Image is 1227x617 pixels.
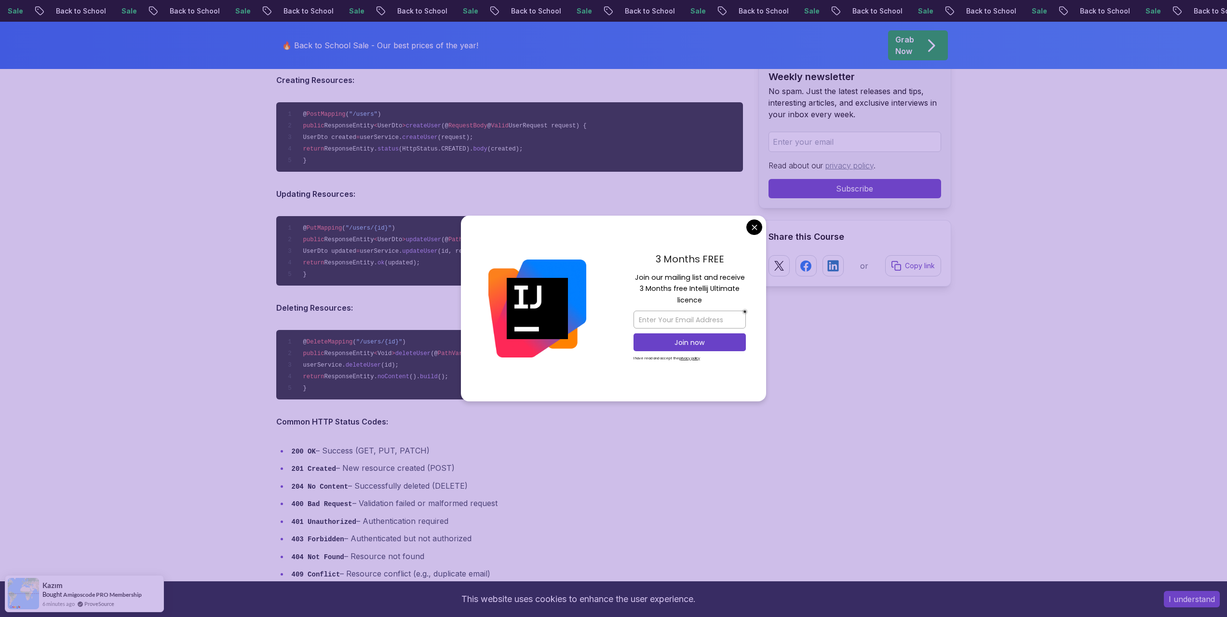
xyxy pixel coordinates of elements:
[2,6,68,16] p: Back to School
[523,6,554,16] p: Sale
[303,271,306,278] span: }
[289,496,743,510] li: – Validation failed or malformed request
[409,373,420,380] span: ().
[448,123,487,129] span: RequestBody
[458,6,523,16] p: Back to School
[303,260,324,266] span: return
[769,132,941,152] input: Enter your email
[905,261,935,271] p: Copy link
[292,448,316,455] code: 200 OK
[378,123,402,129] span: UserDto
[1140,6,1206,16] p: Back to School
[769,230,941,244] h2: Share this Course
[42,581,63,590] span: kazım
[324,236,374,243] span: ResponseEntity
[182,6,213,16] p: Sale
[978,6,1009,16] p: Sale
[885,255,941,276] button: Copy link
[8,578,39,609] img: provesource social proof notification image
[292,553,344,561] code: 404 Not Found
[799,6,864,16] p: Back to School
[276,303,353,313] strong: Deleting Resources:
[84,600,114,608] a: ProveSource
[63,591,142,598] a: Amigoscode PRO Membership
[42,600,75,608] span: 6 minutes ago
[349,111,378,118] span: "/users"
[303,236,324,243] span: public
[864,6,895,16] p: Sale
[346,111,349,118] span: (
[303,385,306,392] span: }
[307,225,342,232] span: PutMapping
[303,362,345,369] span: userService.
[378,111,381,118] span: )
[769,85,941,120] p: No spam. Just the latest releases and tips, interesting articles, and exclusive interviews in you...
[303,134,356,141] span: UserDto created
[282,40,478,51] p: 🔥 Back to School Sale - Our best prices of the year!
[406,236,442,243] span: updateUser
[360,134,402,141] span: userService.
[487,123,491,129] span: @
[303,123,324,129] span: public
[360,248,402,255] span: userService.
[292,465,336,473] code: 201 Created
[378,373,409,380] span: noContent
[378,260,385,266] span: ok
[307,111,346,118] span: PostMapping
[402,248,438,255] span: updateUser
[292,483,349,491] code: 204 No Content
[406,123,442,129] span: createUser
[324,146,378,152] span: ResponseEntity.
[276,417,388,426] strong: Common HTTP Status Codes:
[289,549,743,563] li: – Resource not found
[292,518,356,526] code: 401 Unauthorized
[324,260,378,266] span: ResponseEntity.
[289,514,743,528] li: – Authentication required
[895,34,914,57] p: Grab Now
[378,350,391,357] span: Void
[307,339,353,345] span: DeleteMapping
[374,236,378,243] span: <
[487,146,523,152] span: (created);
[381,362,399,369] span: (id);
[374,123,378,129] span: <
[292,500,352,508] code: 400 Bad Request
[324,350,374,357] span: ResponseEntity
[303,339,306,345] span: @
[303,248,356,255] span: UserDto updated
[356,248,360,255] span: =
[402,339,405,345] span: )
[491,123,509,129] span: Valid
[1026,6,1092,16] p: Back to School
[751,6,782,16] p: Sale
[438,134,473,141] span: (request);
[420,373,438,380] span: build
[1164,591,1220,607] button: Accept cookies
[68,6,99,16] p: Sale
[438,350,480,357] span: PathVariable
[769,160,941,171] p: Read about our .
[1092,6,1123,16] p: Sale
[391,225,395,232] span: )
[292,535,344,543] code: 403 Forbidden
[402,134,438,141] span: createUser
[276,75,354,85] strong: Creating Resources:
[344,6,409,16] p: Back to School
[276,189,355,199] strong: Updating Resources:
[303,146,324,152] span: return
[7,589,1149,610] div: This website uses cookies to enhance the user experience.
[378,236,402,243] span: UserDto
[385,260,420,266] span: (updated);
[303,373,324,380] span: return
[289,444,743,458] li: – Success (GET, PUT, PATCH)
[571,6,637,16] p: Back to School
[346,362,381,369] span: deleteUser
[441,236,448,243] span: (@
[438,248,487,255] span: (id, request);
[324,373,378,380] span: ResponseEntity.
[913,6,978,16] p: Back to School
[346,225,392,232] span: "/users/{id}"
[303,157,306,164] span: }
[402,236,405,243] span: >
[289,479,743,493] li: – Successfully deleted (DELETE)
